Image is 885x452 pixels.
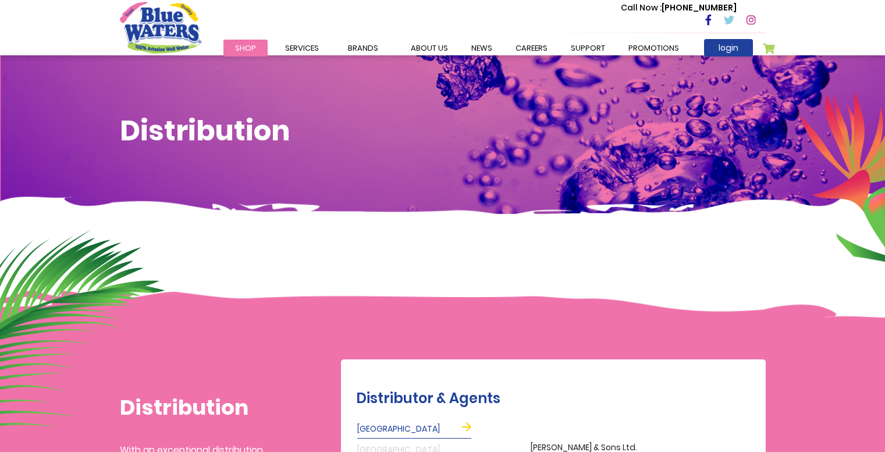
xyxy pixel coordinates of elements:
[621,2,737,14] p: [PHONE_NUMBER]
[235,43,256,54] span: Shop
[704,39,753,57] a: login
[120,114,766,148] h1: Distribution
[460,40,504,57] a: News
[559,40,617,57] a: support
[399,40,460,57] a: about us
[120,395,268,420] h1: Distribution
[504,40,559,57] a: careers
[285,43,319,54] span: Services
[120,2,201,53] a: store logo
[348,43,378,54] span: Brands
[621,2,662,13] span: Call Now :
[357,420,471,439] a: [GEOGRAPHIC_DATA]
[617,40,691,57] a: Promotions
[356,390,760,407] h2: Distributor & Agents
